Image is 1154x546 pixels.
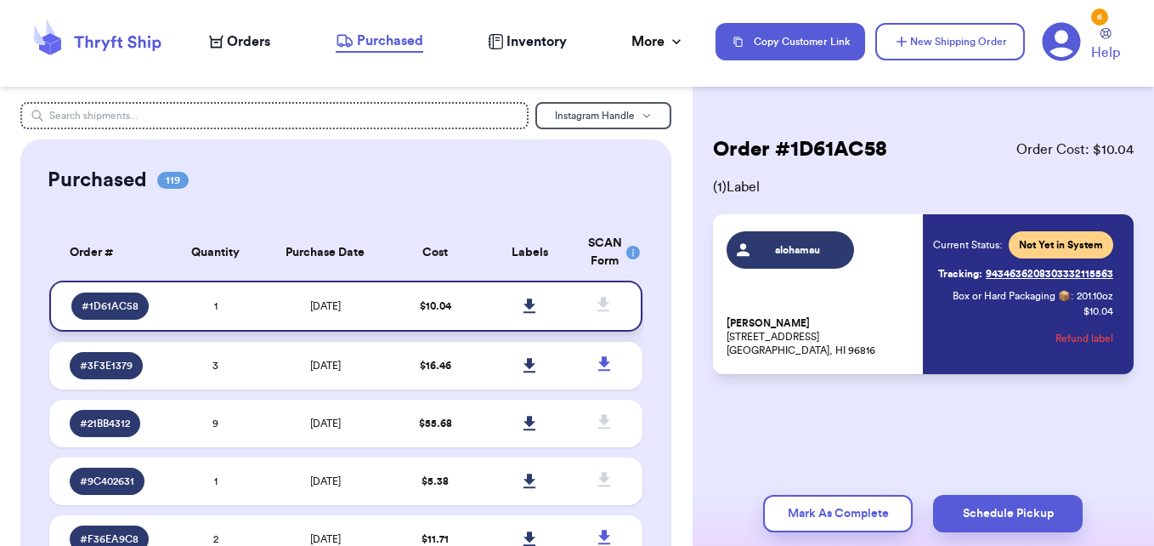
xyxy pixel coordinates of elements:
button: Refund label [1055,320,1113,357]
span: Current Status: [933,238,1002,252]
span: $ 16.46 [420,361,451,371]
span: # F36EA9C8 [80,532,139,546]
span: # 1D61AC58 [82,299,139,313]
h2: Order # 1D61AC58 [713,136,887,163]
span: Not Yet in System [1019,238,1103,252]
span: [DATE] [310,361,341,371]
div: 6 [1091,9,1108,26]
span: # 21BB4312 [80,417,130,430]
span: Help [1091,43,1120,63]
span: $ 11.71 [421,534,449,544]
p: [STREET_ADDRESS] [GEOGRAPHIC_DATA], HI 96816 [727,316,914,357]
span: $ 55.68 [419,418,452,429]
button: Schedule Pickup [933,495,1083,532]
span: # 3F3E1379 [80,359,133,373]
span: 3 [212,361,218,371]
div: SCAN Form [588,235,623,270]
a: 6 [1042,22,1081,61]
a: Help [1091,28,1120,63]
span: 1 [214,476,218,486]
h2: Purchased [48,167,147,194]
span: 1 [214,301,218,311]
button: Instagram Handle [535,102,671,129]
span: 119 [157,172,189,189]
input: Search shipments... [20,102,529,129]
span: Inventory [506,31,567,52]
a: Purchased [336,31,423,53]
span: Order Cost: $ 10.04 [1016,139,1134,160]
span: [DATE] [310,418,341,429]
span: Orders [227,31,270,52]
button: Mark As Complete [763,495,913,532]
th: Cost [387,225,483,281]
span: Purchased [357,31,423,51]
a: Inventory [488,31,567,52]
span: [DATE] [310,301,341,311]
span: $ 10.04 [420,301,451,311]
button: Copy Customer Link [716,23,865,60]
a: Tracking:9434636208303332115563 [938,260,1113,287]
th: Quantity [168,225,263,281]
span: Box or Hard Packaging 📦 [953,291,1071,301]
span: # 9C402631 [80,475,134,488]
p: $ 10.04 [1083,304,1113,318]
span: ( 1 ) Label [713,177,1134,197]
span: Instagram Handle [555,111,635,121]
span: 2 [213,534,218,544]
th: Order # [49,225,168,281]
span: Tracking: [938,267,982,281]
th: Labels [483,225,578,281]
span: 9 [212,418,218,429]
span: : [1071,289,1073,303]
span: [DATE] [310,476,341,486]
span: [DATE] [310,534,341,544]
button: New Shipping Order [875,23,1025,60]
span: alohamau [757,243,838,257]
span: [PERSON_NAME] [727,317,810,330]
span: $ 5.38 [421,476,449,486]
a: Orders [209,31,270,52]
span: 201.10 oz [1077,289,1113,303]
th: Purchase Date [263,225,388,281]
div: More [631,31,685,52]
